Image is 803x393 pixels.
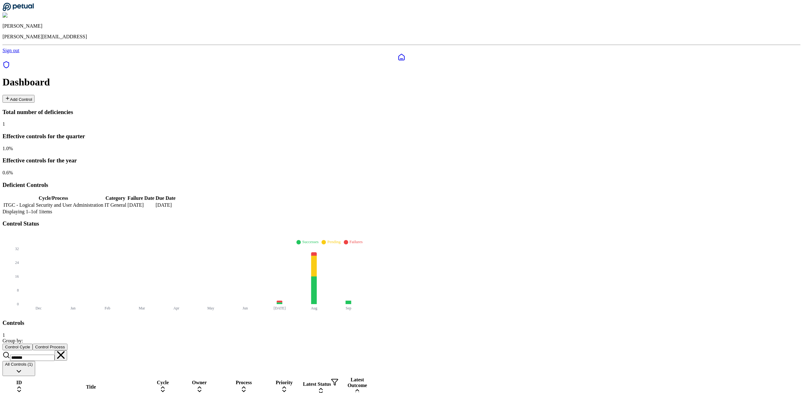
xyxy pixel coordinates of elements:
th: Failure Date [127,195,155,201]
span: Failures [349,239,363,244]
tspan: 8 [17,288,19,292]
img: Eliot Walker [3,13,33,18]
a: Dashboard [3,53,800,61]
tspan: Mar [139,306,145,310]
h3: Control Status [3,220,800,227]
tspan: Jun [242,306,248,310]
tspan: Dec [35,306,41,310]
span: 1.0 % [3,146,13,151]
tspan: [DATE] [274,306,286,310]
h3: Total number of deficiencies [3,109,800,116]
button: All Controls (1) [3,361,35,376]
div: Latest Outcome [342,377,373,388]
a: Sign out [3,48,19,53]
td: IT General [104,202,126,208]
span: 1 [3,332,5,338]
div: Cycle [147,380,178,385]
a: SOC 1 Reports [3,64,10,69]
tspan: 32 [15,247,19,251]
tspan: May [207,306,214,310]
tspan: Apr [173,306,179,310]
h3: Deficient Controls [3,182,800,188]
td: [DATE] [127,202,155,208]
td: [DATE] [155,202,176,208]
button: Add Control [3,95,35,103]
p: [PERSON_NAME][EMAIL_ADDRESS] [3,34,800,40]
th: Category [104,195,126,201]
div: Priority [269,380,300,385]
th: Due Date [155,195,176,201]
div: Process [220,380,267,385]
tspan: Sep [346,306,351,310]
div: ID [3,380,35,385]
div: Latest Status [301,378,340,387]
span: 1 [3,121,5,127]
button: Control Process [33,344,67,350]
span: Successes [302,239,318,244]
tspan: Feb [105,306,110,310]
p: [PERSON_NAME] [3,23,800,29]
tspan: 24 [15,260,19,265]
span: Group by: [3,338,23,343]
h3: Controls [3,319,800,326]
span: All Controls (1) [5,362,33,367]
h3: Effective controls for the year [3,157,800,164]
th: Cycle/Process [3,195,104,201]
a: Go to Dashboard [3,7,34,12]
td: ITGC - Logical Security and User Administration [3,202,104,208]
tspan: 16 [15,274,19,279]
div: Owner [180,380,219,385]
div: Title [36,384,146,390]
tspan: Jan [71,306,76,310]
span: Displaying 1– 1 of 1 items [3,209,52,214]
span: 0.6 % [3,170,13,175]
h1: Dashboard [3,76,800,88]
tspan: 0 [17,302,19,306]
tspan: Aug [311,306,317,310]
button: Control Cycle [3,344,33,350]
h3: Effective controls for the quarter [3,133,800,140]
span: Pending [327,239,341,244]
